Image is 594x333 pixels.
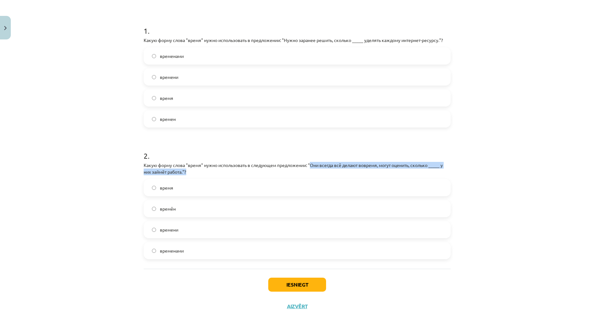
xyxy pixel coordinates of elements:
[160,53,184,59] span: временами
[160,95,173,101] span: время
[4,26,7,30] img: icon-close-lesson-0947bae3869378f0d4975bcd49f059093ad1ed9edebbc8119c70593378902aed.svg
[152,54,156,58] input: временами
[144,162,451,175] p: Какую форму слова "время" нужно использовать в следующем предложении: "Они всегда всё делают вовр...
[285,303,309,309] button: Aizvērt
[144,37,451,44] p: Какую форму слова "время" нужно использовать в предложении: "Нужно заранее решить, сколько _____ ...
[152,96,156,100] input: время
[152,249,156,253] input: временами
[152,186,156,190] input: время
[152,207,156,211] input: времён
[268,278,326,292] button: Iesniegt
[160,226,178,233] span: времени
[160,247,184,254] span: временами
[152,228,156,232] input: времени
[152,117,156,121] input: времен
[152,75,156,79] input: времени
[160,116,176,122] span: времен
[160,74,178,80] span: времени
[144,15,451,35] h1: 1 .
[160,205,176,212] span: времён
[160,184,173,191] span: время
[144,140,451,160] h1: 2 .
